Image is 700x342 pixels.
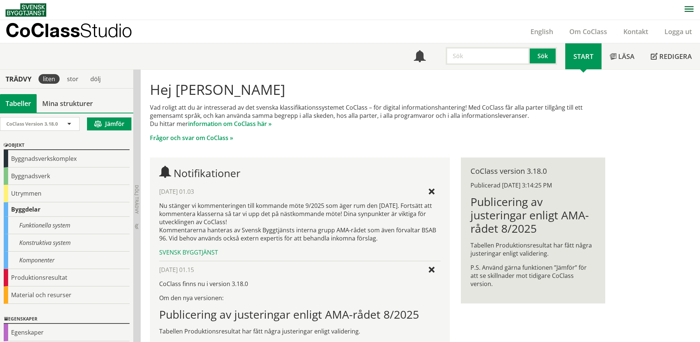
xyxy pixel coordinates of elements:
span: Notifikationer [414,51,426,63]
div: Material och resurser [4,286,130,304]
div: CoClass version 3.18.0 [470,167,595,175]
div: liten [38,74,60,84]
h1: Publicering av justeringar enligt AMA-rådet 8/2025 [470,195,595,235]
div: Egenskaper [4,324,130,341]
span: Start [573,52,593,61]
a: information om CoClass här » [188,120,272,128]
div: Funktionella system [4,217,130,234]
a: Kontakt [615,27,656,36]
a: Redigera [643,43,700,69]
span: [DATE] 01.15 [159,266,194,274]
a: Om CoClass [561,27,615,36]
div: Konstruktiva system [4,234,130,252]
h1: Publicering av justeringar enligt AMA-rådet 8/2025 [159,308,440,321]
a: Frågor och svar om CoClass » [150,134,233,142]
span: Studio [80,19,132,41]
a: Läsa [602,43,643,69]
a: Mina strukturer [37,94,98,113]
button: Jämför [87,117,131,130]
div: dölj [86,74,105,84]
div: Objekt [4,141,130,150]
div: Egenskaper [4,315,130,324]
div: Byggnadsverk [4,167,130,185]
a: Start [565,43,602,69]
div: stor [63,74,83,84]
a: Logga ut [656,27,700,36]
div: Byggdelar [4,202,130,217]
p: CoClass [6,26,132,34]
span: CoClass Version 3.18.0 [6,120,58,127]
button: Sök [530,47,557,65]
span: Redigera [659,52,692,61]
h1: Hej [PERSON_NAME] [150,81,605,97]
p: Tabellen Produktionsresultat har fått några justeringar enligt validering. [470,241,595,258]
div: Publicerad [DATE] 3:14:25 PM [470,181,595,189]
p: Om den nya versionen: [159,294,440,302]
input: Sök [446,47,530,65]
p: Nu stänger vi kommenteringen till kommande möte 9/2025 som äger rum den [DATE]. Fortsätt att komm... [159,202,440,242]
span: [DATE] 01.03 [159,187,194,196]
div: Byggnadsverkskomplex [4,150,130,167]
a: CoClassStudio [6,20,148,43]
div: Svensk Byggtjänst [159,248,440,256]
span: Läsa [618,52,634,61]
p: Tabellen Produktionsresultat har fått några justeringar enligt validering. [159,327,440,335]
p: P.S. Använd gärna funktionen ”Jämför” för att se skillnader mot tidigare CoClass version. [470,263,595,288]
span: Dölj trädvy [134,185,140,214]
img: Svensk Byggtjänst [6,3,46,17]
div: Utrymmen [4,185,130,202]
div: Produktionsresultat [4,269,130,286]
span: Notifikationer [174,166,240,180]
div: Trädvy [1,75,36,83]
p: CoClass finns nu i version 3.18.0 [159,280,440,288]
p: Vad roligt att du är intresserad av det svenska klassifikationssystemet CoClass – för digital inf... [150,103,605,128]
a: English [522,27,561,36]
div: Komponenter [4,252,130,269]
